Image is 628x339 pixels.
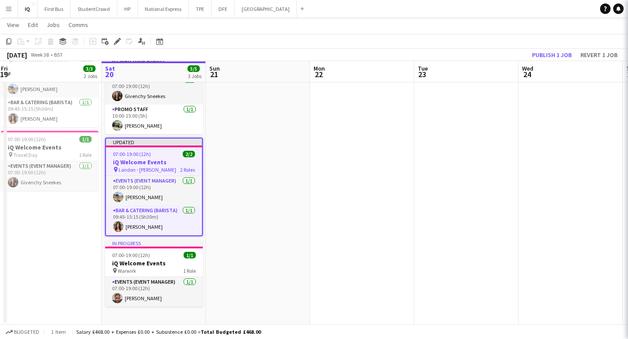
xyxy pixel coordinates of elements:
[106,206,202,235] app-card-role: Bar & Catering (Barista)1/109:45-15:15 (5h30m)[PERSON_NAME]
[1,64,8,72] span: Fri
[208,69,220,79] span: 21
[76,329,261,335] div: Salary £468.00 + Expenses £0.00 + Subsistence £0.00 =
[43,19,63,31] a: Jobs
[312,69,325,79] span: 22
[4,327,41,337] button: Budgeted
[235,0,297,17] button: [GEOGRAPHIC_DATA]
[14,152,38,158] span: Travel Day
[112,252,150,258] span: 07:00-19:00 (12h)
[48,329,69,335] span: 1 item
[104,69,115,79] span: 20
[1,131,99,191] app-job-card: 07:00-19:00 (12h)1/1iQ Welcome Events Travel Day1 RoleEvents (Event Manager)1/107:00-19:00 (12h)G...
[54,51,63,58] div: BST
[119,166,176,173] span: London - [PERSON_NAME]
[180,166,195,173] span: 2 Roles
[1,68,99,98] app-card-role: Events (Event Manager)1/107:00-19:00 (12h)[PERSON_NAME]
[105,138,203,236] app-job-card: Updated07:00-19:00 (12h)2/2iQ Welcome Events London - [PERSON_NAME]2 RolesEvents (Event Manager)1...
[1,37,99,127] app-job-card: 07:00-19:00 (12h)2/2iQ Welcome Events [GEOGRAPHIC_DATA] - [GEOGRAPHIC_DATA]2 RolesEvents (Event M...
[28,21,38,29] span: Edit
[105,105,203,134] app-card-role: Promo Staff1/110:00-15:00 (5h)[PERSON_NAME]
[117,0,138,17] button: HP
[1,98,99,127] app-card-role: Bar & Catering (Barista)1/109:45-15:15 (5h30m)[PERSON_NAME]
[188,65,200,72] span: 5/5
[105,277,203,307] app-card-role: Events (Event Manager)1/107:00-19:00 (12h)[PERSON_NAME]
[113,151,151,157] span: 07:00-19:00 (12h)
[183,268,196,274] span: 1 Role
[68,21,88,29] span: Comms
[83,65,96,72] span: 3/3
[79,152,92,158] span: 1 Role
[1,143,99,151] h3: iQ Welcome Events
[209,64,220,72] span: Sun
[188,73,201,79] div: 3 Jobs
[38,0,71,17] button: First Bus
[106,139,202,146] div: Updated
[521,69,533,79] span: 24
[1,161,99,191] app-card-role: Events (Event Manager)1/107:00-19:00 (12h)Givenchy Sneekes
[529,49,575,61] button: Publish 1 job
[183,151,195,157] span: 2/2
[201,329,261,335] span: Total Budgeted £468.00
[84,73,97,79] div: 2 Jobs
[18,0,38,17] button: IQ
[118,268,136,274] span: Warwirk
[79,136,92,142] span: 1/1
[314,64,325,72] span: Mon
[184,252,196,258] span: 1/1
[7,51,27,59] div: [DATE]
[522,64,533,72] span: Wed
[212,0,235,17] button: DFE
[65,19,92,31] a: Comms
[189,0,212,17] button: TPE
[8,136,46,142] span: 07:00-19:00 (12h)
[105,240,203,307] app-job-card: In progress07:00-19:00 (12h)1/1iQ Welcome Events Warwirk1 RoleEvents (Event Manager)1/107:00-19:0...
[418,64,428,72] span: Tue
[105,240,203,247] div: In progress
[577,49,621,61] button: Revert 1 job
[3,19,23,31] a: View
[138,0,189,17] button: National Express
[29,51,51,58] span: Week 38
[106,176,202,206] app-card-role: Events (Event Manager)1/107:00-19:00 (12h)[PERSON_NAME]
[7,21,19,29] span: View
[416,69,428,79] span: 23
[106,158,202,166] h3: iQ Welcome Events
[14,329,39,335] span: Budgeted
[47,21,60,29] span: Jobs
[24,19,41,31] a: Edit
[105,75,203,105] app-card-role: Events (Event Manager)1/107:00-19:00 (12h)Givenchy Sneekes
[105,64,115,72] span: Sat
[105,259,203,267] h3: iQ Welcome Events
[105,37,203,134] app-job-card: In progress07:00-19:00 (12h)2/2iQ Welcome Events London - Shoreditch2 RolesEvents (Event Manager)...
[71,0,117,17] button: StudentCrowd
